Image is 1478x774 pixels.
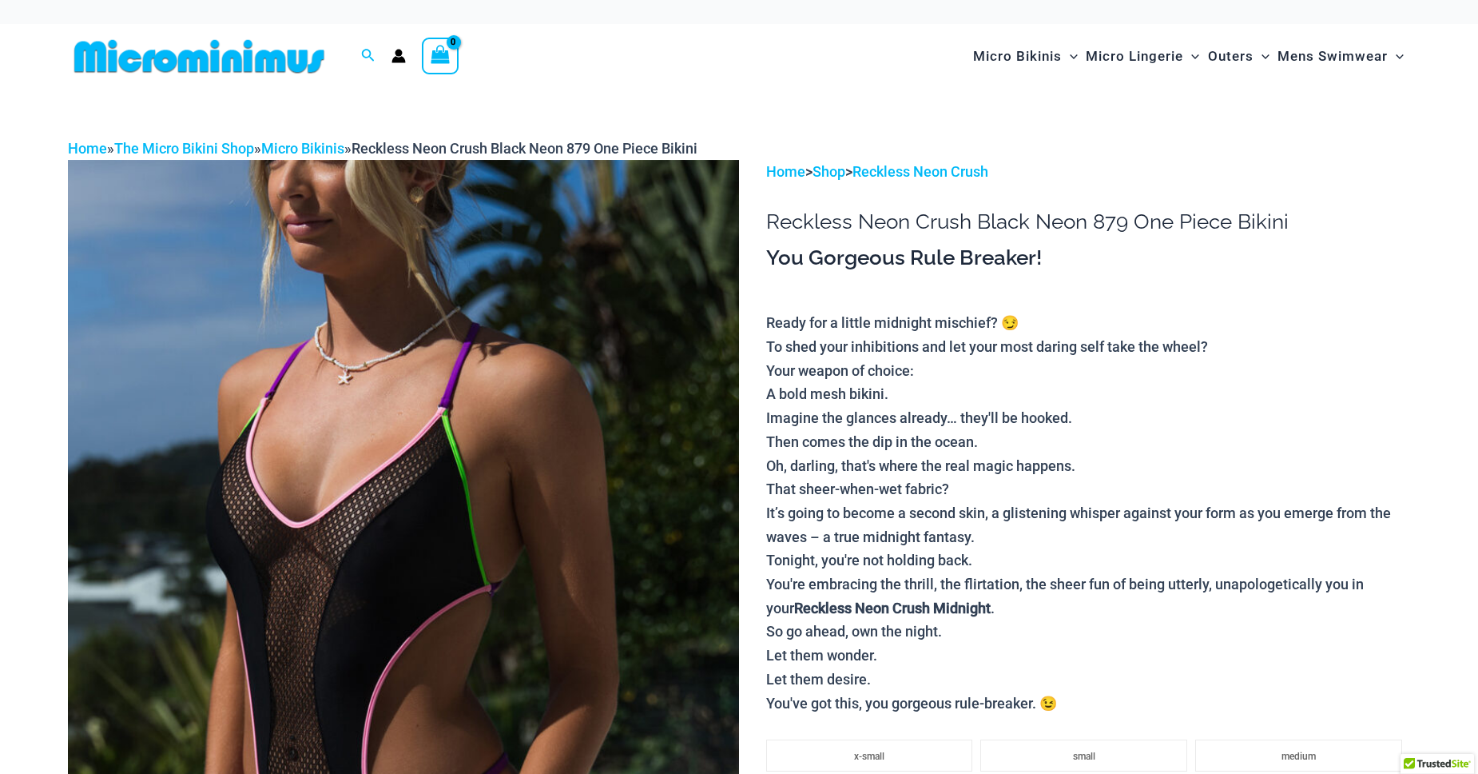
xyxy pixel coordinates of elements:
[967,30,1410,83] nav: Site Navigation
[1277,36,1388,77] span: Mens Swimwear
[68,140,107,157] a: Home
[1204,32,1273,81] a: OutersMenu ToggleMenu Toggle
[1273,32,1408,81] a: Mens SwimwearMenu ToggleMenu Toggle
[1086,36,1183,77] span: Micro Lingerie
[1195,740,1402,772] li: medium
[68,38,331,74] img: MM SHOP LOGO FLAT
[422,38,459,74] a: View Shopping Cart, empty
[1388,36,1404,77] span: Menu Toggle
[68,140,697,157] span: » » »
[766,740,973,772] li: x-small
[1082,32,1203,81] a: Micro LingerieMenu ToggleMenu Toggle
[766,160,1410,184] p: > >
[1254,36,1269,77] span: Menu Toggle
[854,751,884,762] span: x-small
[813,163,845,180] a: Shop
[1183,36,1199,77] span: Menu Toggle
[980,740,1187,772] li: small
[766,163,805,180] a: Home
[766,245,1410,272] h3: You Gorgeous Rule Breaker!
[352,140,697,157] span: Reckless Neon Crush Black Neon 879 One Piece Bikini
[361,46,375,66] a: Search icon link
[114,140,254,157] a: The Micro Bikini Shop
[766,311,1410,715] p: Ready for a little midnight mischief? 😏 To shed your inhibitions and let your most daring self ta...
[1073,751,1095,762] span: small
[794,600,991,616] b: Reckless Neon Crush Midnight
[1208,36,1254,77] span: Outers
[1062,36,1078,77] span: Menu Toggle
[391,49,406,63] a: Account icon link
[969,32,1082,81] a: Micro BikinisMenu ToggleMenu Toggle
[852,163,988,180] a: Reckless Neon Crush
[766,209,1410,234] h1: Reckless Neon Crush Black Neon 879 One Piece Bikini
[973,36,1062,77] span: Micro Bikinis
[261,140,344,157] a: Micro Bikinis
[1281,751,1316,762] span: medium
